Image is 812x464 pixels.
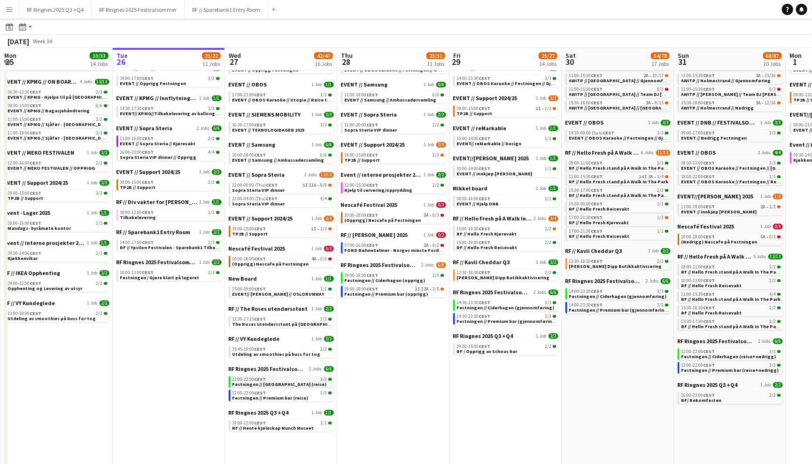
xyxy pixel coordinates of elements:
[116,125,222,168] div: EVENT // Sopra Steria2 Jobs6/611:00-16:00CEST2/2EVENT // Sopra Steria // Kjørevakt16:00-23:00CEST...
[96,90,103,94] span: 2/2
[704,160,715,166] span: CEST
[424,112,434,118] span: 1 Job
[229,171,285,178] span: EVENT // Sopra Steria
[120,110,221,117] span: EVENT// KPMG//Tilbakelevering av ballonger.
[232,123,266,127] span: 06:30-17:00
[341,111,446,118] a: EVENT // Sopra Steria1 Job2/2
[453,94,518,102] span: EVENT // Support 2024/25
[704,72,715,79] span: CEST
[765,101,776,105] span: 12/16
[345,182,444,193] a: 12:00-15:30CEST2/2Hjelp til servering/opprydding
[324,112,334,118] span: 3/3
[341,111,446,141] div: EVENT // Sopra Steria1 Job2/211:00-20:00CEST2/2Sopra Steria VIP dinner
[341,171,446,178] a: Event // interne prosjekter 20251 Job2/2
[255,152,266,158] span: CEST
[120,80,186,87] span: EVENT // Opprigg Festningen
[209,106,215,111] span: 1/1
[96,131,103,135] span: 3/3
[678,149,783,156] a: EVENT // OBOS2 Jobs4/4
[229,171,334,215] div: EVENT // Sopra Steria2 Jobs12/1312:00-00:00 (Thu)CEST5I11A•8/9Sopra Steria VIP dinner22:00-04:00 ...
[591,160,603,166] span: CEST
[433,93,440,97] span: 6/6
[649,120,659,126] span: 1 Job
[657,131,664,135] span: 3/3
[453,155,558,162] a: EVENT//[PERSON_NAME] 20251 Job1/1
[116,168,181,175] span: EVENT // Support 2024/25
[457,75,557,86] a: 14:00-23:30CEST3/3EVENT // OBOS Karaoke // Festningen // Gjennomføring
[545,166,552,171] span: 1/1
[424,172,434,178] span: 1 Job
[591,100,603,106] span: CEST
[678,34,783,119] div: Arena // A Walk in the Park 20255 Jobs37/5207:00-11:00CEST3A•9/16AWITP // Holmestrand // Opprigg1...
[646,101,651,105] span: 2A
[312,142,322,148] span: 1 Job
[591,173,603,180] span: CEST
[457,171,533,177] span: EVENT // innkjøp Wilhelmsen
[367,182,379,188] span: CEST
[116,168,222,175] a: EVENT // Support 2024/251 Job2/2
[200,169,210,175] span: 1 Job
[681,105,754,111] span: AWITP // Holmestrand // Nedrigg
[312,82,322,87] span: 1 Job
[100,180,109,186] span: 3/3
[457,106,491,111] span: 09:00-15:00
[8,121,111,127] span: EVENT // KPMG // Sjåfør - Fornebu
[704,130,715,136] span: CEST
[142,179,154,185] span: CEST
[212,126,222,131] span: 6/6
[345,92,444,102] a: 11:00-18:00CEST6/6EVENT // Samsung // Ambassadørsamling
[324,142,334,148] span: 6/6
[681,73,715,78] span: 11:00-15:30
[80,79,93,85] span: 4 Jobs
[770,87,776,92] span: 0/3
[341,171,446,201] div: Event // interne prosjekter 20251 Job2/212:00-15:30CEST2/2Hjelp til servering/opprydding
[681,91,800,97] span: AWITP // Holmestrand // Team DJ Walkie
[8,89,108,100] a: 06:30-12:30CEST2/2EVENT // KPMG - Hjelpe til på [GEOGRAPHIC_DATA]
[569,78,676,84] span: AWITP // Kristiansand // Gjennomføring
[4,78,78,85] span: EVENT // KPMG // ON BOARDING
[678,119,783,126] a: EVENT // DNB // FESTIVALSOMMER 20251 Job3/3
[8,94,120,100] span: EVENT // KPMG - Hjelpe til på Gardemoen
[321,123,327,127] span: 3/3
[303,183,309,188] span: 5I
[200,95,210,101] span: 1 Job
[229,141,276,148] span: EVENT // Samsung
[229,171,334,178] a: EVENT // Sopra Steria2 Jobs12/13
[96,103,103,108] span: 6/6
[209,76,215,81] span: 3/3
[345,93,379,97] span: 11:00-18:00
[565,119,671,149] div: EVENT // OBOS1 Job3/314:30-00:00 (Sun)CEST3/3EVENT // OBOS Karaoke // Festningen // Gjennomføring
[142,105,154,111] span: CEST
[142,135,154,142] span: CEST
[321,183,327,188] span: 8/9
[4,149,109,156] a: EVENT // MEKO FESTIVALEN1 Job2/2
[120,154,197,160] span: Sopra Steria VIP dinner // Opprigg
[653,73,664,78] span: 10/17
[345,183,379,188] span: 12:00-15:30
[116,125,222,132] a: EVENT // Sopra Steria2 Jobs6/6
[770,174,776,179] span: 1/1
[681,160,781,171] a: 08:30-13:00CEST3/3EVENT // OBOS Karaoke // Festningen // [GEOGRAPHIC_DATA]
[433,183,440,188] span: 2/2
[661,120,671,126] span: 3/3
[324,82,334,87] span: 1/1
[704,100,715,106] span: CEST
[232,93,266,97] span: 17:00-21:00
[569,165,691,171] span: RF // Hello Fresh stand på A Walk In The Park / Opprigg
[232,92,332,102] a: 17:00-21:00CEST1/1EVENT // OBOS Karaoke // Utopia // Reise til [GEOGRAPHIC_DATA]
[642,150,654,156] span: 6 Jobs
[367,122,379,128] span: CEST
[8,102,108,113] a: 08:30-15:00CEST6/6EVENT // KPMG // Bagasjehåndtering
[655,101,664,105] span: 9/15
[8,108,90,114] span: EVENT // KPMG // Bagasjehåndtering
[457,110,493,117] span: TP2B // Support
[120,75,220,86] a: 09:00-17:00CEST3/3EVENT // Opprigg Festningen
[649,174,654,179] span: 3A
[120,76,154,81] span: 09:00-17:00
[569,86,669,97] a: 11:00-15:30CEST0/3AWITP // [GEOGRAPHIC_DATA] // Team DJ [PERSON_NAME]
[232,127,305,133] span: EVENT // TEKNOLOGIDAGEN 2025
[569,161,603,165] span: 09:00-11:00
[345,123,379,127] span: 11:00-20:00
[681,130,781,141] a: 09:00-17:00CEST3/3EVENT // Nedrigg Festningen
[229,141,334,171] div: EVENT // Samsung1 Job6/610:00-18:00CEST6/6EVENT // Samsung // Ambassadørsamling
